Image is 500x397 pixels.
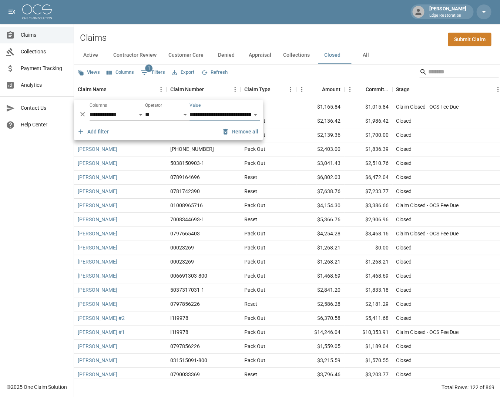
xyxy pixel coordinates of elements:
[22,4,52,19] img: ocs-logo-white-transparent.png
[344,283,392,297] div: $1,833.18
[344,241,392,255] div: $0.00
[78,371,117,378] a: [PERSON_NAME]
[396,159,412,167] div: Closed
[296,241,344,255] div: $1,268.21
[396,286,412,294] div: Closed
[296,185,344,199] div: $7,638.76
[396,216,412,223] div: Closed
[344,269,392,283] div: $1,468.69
[271,84,281,95] button: Sort
[199,67,229,78] button: Refresh
[296,100,344,114] div: $1,165.84
[344,311,392,325] div: $5,411.68
[296,227,344,241] div: $4,254.28
[21,64,68,72] span: Payment Tracking
[244,244,265,251] div: Pack Out
[396,244,412,251] div: Closed
[78,244,117,251] a: [PERSON_NAME]
[396,272,412,279] div: Closed
[396,230,459,237] div: Claim Closed - OCS Fee Due
[355,84,366,95] button: Sort
[344,354,392,368] div: $1,570.55
[145,64,152,72] span: 1
[170,328,188,336] div: I1f9978
[170,300,200,308] div: 0797856226
[78,314,125,322] a: [PERSON_NAME] #2
[344,156,392,171] div: $2,510.76
[312,84,322,95] button: Sort
[21,48,68,56] span: Collections
[396,145,412,153] div: Closed
[344,142,392,156] div: $1,836.39
[139,67,167,79] button: Show filters
[244,159,265,167] div: Pack Out
[189,102,201,109] label: Value
[396,173,412,181] div: Closed
[396,117,412,125] div: Closed
[170,67,196,78] button: Export
[316,46,349,64] button: Closed
[243,46,277,64] button: Appraisal
[170,216,204,223] div: 7008344693-1
[105,67,136,78] button: Select columns
[21,104,68,112] span: Contact Us
[296,325,344,340] div: $14,246.04
[277,46,316,64] button: Collections
[396,314,412,322] div: Closed
[170,343,200,350] div: 0797856226
[344,297,392,311] div: $2,181.29
[107,46,162,64] button: Contractor Review
[78,300,117,308] a: [PERSON_NAME]
[244,202,265,209] div: Pack Out
[296,255,344,269] div: $1,268.21
[78,272,117,279] a: [PERSON_NAME]
[170,244,194,251] div: 00023269
[244,258,265,265] div: Pack Out
[244,272,265,279] div: Pack Out
[296,156,344,171] div: $3,041.43
[4,4,19,19] button: open drawer
[442,384,494,391] div: Total Rows: 122 of 869
[244,343,265,350] div: Pack Out
[78,159,117,167] a: [PERSON_NAME]
[170,371,200,378] div: 0790033369
[396,328,459,336] div: Claim Closed - OCS Fee Due
[7,383,67,391] div: © 2025 One Claim Solution
[74,46,107,64] button: Active
[366,79,389,100] div: Committed Amount
[396,103,459,110] div: Claim Closed - OCS Fee Due
[244,216,257,223] div: Reset
[78,258,117,265] a: [PERSON_NAME]
[244,145,265,153] div: Pack Out
[296,79,344,100] div: Amount
[78,79,107,100] div: Claim Name
[344,368,392,382] div: $3,203.77
[244,328,265,336] div: Pack Out
[78,357,117,364] a: [PERSON_NAME]
[296,283,344,297] div: $2,841.20
[410,84,420,95] button: Sort
[75,125,112,139] button: Add filter
[244,230,265,237] div: Pack Out
[344,325,392,340] div: $10,353.91
[21,81,68,89] span: Analytics
[78,188,117,195] a: [PERSON_NAME]
[396,371,412,378] div: Closed
[78,286,117,294] a: [PERSON_NAME]
[296,171,344,185] div: $6,802.03
[170,79,204,100] div: Claim Number
[170,286,204,294] div: 5037317031-1
[344,114,392,128] div: $1,986.42
[78,343,117,350] a: [PERSON_NAME]
[322,79,340,100] div: Amount
[74,100,263,140] div: Show filters
[80,33,107,43] h2: Claims
[78,202,117,209] a: [PERSON_NAME]
[21,31,68,39] span: Claims
[296,199,344,213] div: $4,154.30
[78,145,117,153] a: [PERSON_NAME]
[170,230,200,237] div: 0797665403
[296,354,344,368] div: $3,215.59
[204,84,214,95] button: Sort
[396,188,412,195] div: Closed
